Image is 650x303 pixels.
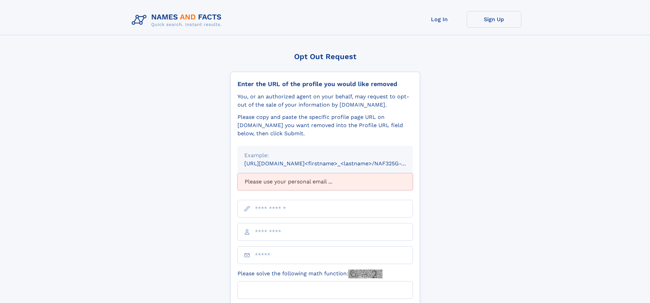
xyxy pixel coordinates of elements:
a: Log In [412,11,467,28]
label: Please solve the following math function: [237,270,382,278]
div: Opt Out Request [230,52,420,61]
a: Sign Up [467,11,521,28]
div: Enter the URL of the profile you would like removed [237,80,413,88]
div: Please use your personal email ... [237,173,413,190]
div: Example: [244,151,406,160]
img: Logo Names and Facts [129,11,227,29]
div: Please copy and paste the specific profile page URL on [DOMAIN_NAME] you want removed into the Pr... [237,113,413,138]
div: You, or an authorized agent on your behalf, may request to opt-out of the sale of your informatio... [237,93,413,109]
small: [URL][DOMAIN_NAME]<firstname>_<lastname>/NAF325G-xxxxxxxx [244,160,426,167]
